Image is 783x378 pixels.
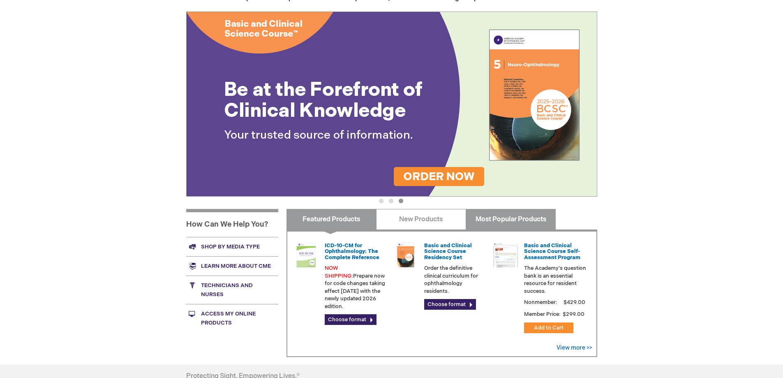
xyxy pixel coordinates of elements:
[325,265,353,279] font: NOW SHIPPING:
[379,199,383,203] button: 1 of 3
[186,276,278,304] a: Technicians and nurses
[424,299,476,310] a: Choose format
[562,311,586,318] span: $299.00
[562,299,587,306] span: $429.00
[186,256,278,276] a: Learn more about CME
[376,209,466,230] a: New Products
[524,322,573,333] button: Add to Cart
[389,199,393,203] button: 2 of 3
[557,344,592,351] a: View more >>
[325,264,387,310] p: Prepare now for code changes taking effect [DATE] with the newly updated 2026 edition.
[325,242,379,261] a: ICD-10-CM for Ophthalmology: The Complete Reference
[534,325,564,331] span: Add to Cart
[186,209,278,237] h1: How Can We Help You?
[399,199,403,203] button: 3 of 3
[524,311,561,318] strong: Member Price:
[424,264,487,295] p: Order the definitive clinical curriculum for ophthalmology residents.
[424,242,472,261] a: Basic and Clinical Science Course Residency Set
[286,209,376,230] a: Featured Products
[393,243,418,267] img: 02850963u_47.png
[466,209,556,230] a: Most Popular Products
[186,237,278,256] a: Shop by media type
[524,264,587,295] p: The Academy's question bank is an essential resource for resident success.
[493,243,518,267] img: bcscself_20.jpg
[186,304,278,332] a: Access My Online Products
[325,314,376,325] a: Choose format
[524,297,557,308] strong: Nonmember:
[524,242,580,261] a: Basic and Clinical Science Course Self-Assessment Program
[294,243,319,267] img: 0120008u_42.png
